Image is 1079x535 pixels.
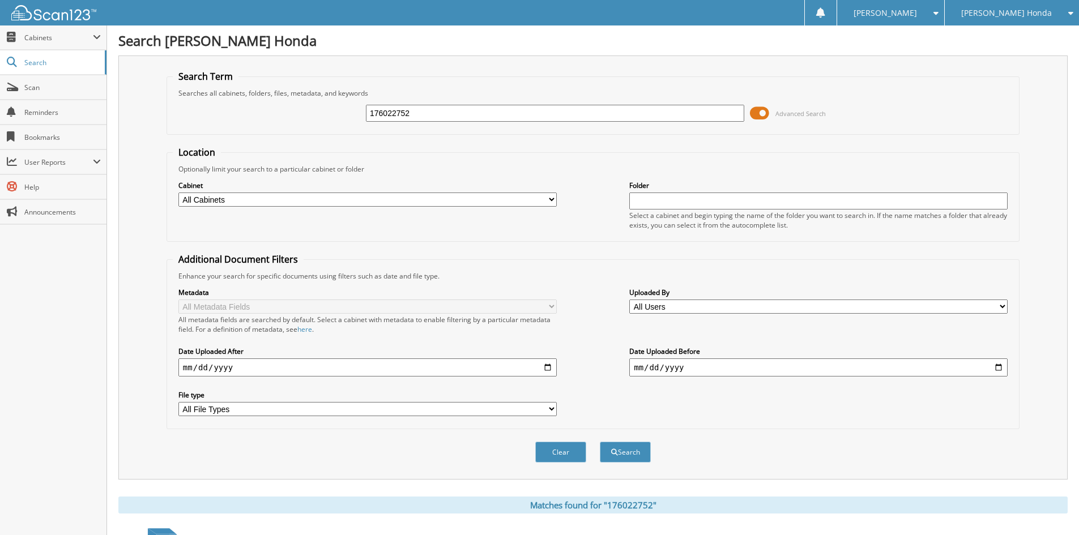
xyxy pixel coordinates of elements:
span: Bookmarks [24,132,101,142]
div: All metadata fields are searched by default. Select a cabinet with metadata to enable filtering b... [178,315,557,334]
label: Metadata [178,288,557,297]
label: Uploaded By [629,288,1008,297]
span: [PERSON_NAME] [854,10,917,16]
img: scan123-logo-white.svg [11,5,96,20]
span: Scan [24,83,101,92]
legend: Additional Document Filters [173,253,304,266]
span: Search [24,58,99,67]
span: Help [24,182,101,192]
div: Matches found for "176022752" [118,497,1068,513]
legend: Location [173,146,221,159]
input: start [178,358,557,376]
span: Advanced Search [775,109,826,118]
label: Date Uploaded Before [629,346,1008,356]
div: Enhance your search for specific documents using filters such as date and file type. [173,271,1013,281]
label: Cabinet [178,181,557,190]
legend: Search Term [173,70,238,83]
button: Clear [535,442,586,463]
span: Announcements [24,207,101,217]
span: Reminders [24,108,101,117]
label: Date Uploaded After [178,346,557,356]
input: end [629,358,1008,376]
div: Select a cabinet and begin typing the name of the folder you want to search in. If the name match... [629,211,1008,230]
button: Search [600,442,651,463]
h1: Search [PERSON_NAME] Honda [118,31,1068,50]
span: Cabinets [24,33,93,42]
span: User Reports [24,157,93,167]
span: [PERSON_NAME] Honda [961,10,1052,16]
label: Folder [629,181,1008,190]
a: here [297,324,312,334]
div: Searches all cabinets, folders, files, metadata, and keywords [173,88,1013,98]
div: Optionally limit your search to a particular cabinet or folder [173,164,1013,174]
label: File type [178,390,557,400]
